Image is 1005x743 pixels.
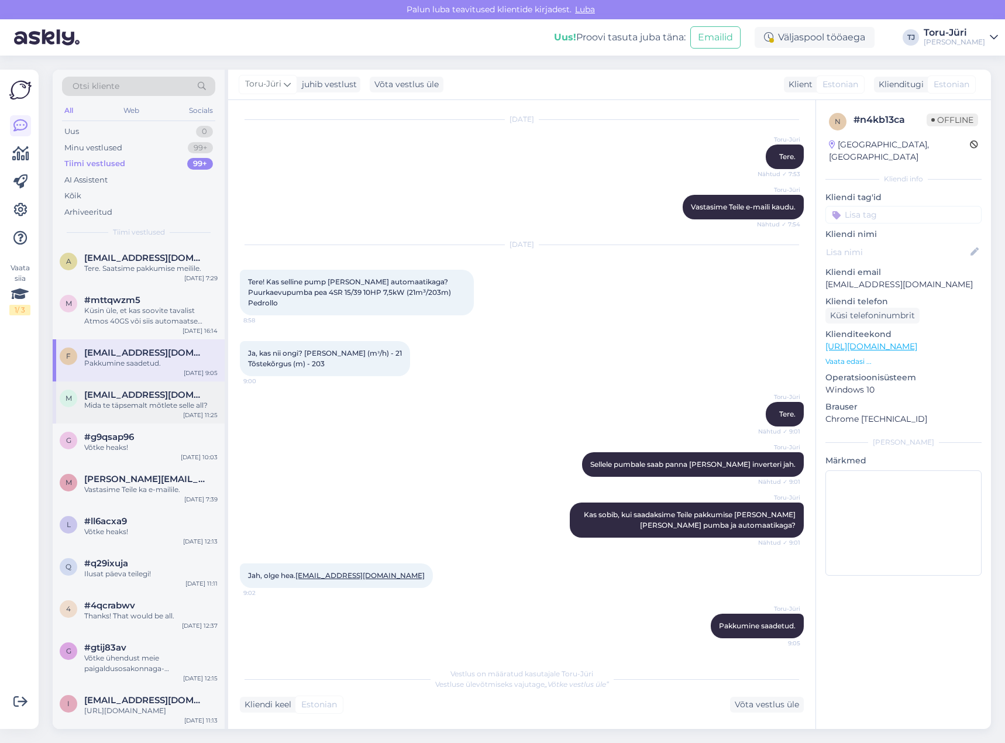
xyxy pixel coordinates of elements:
[84,305,218,326] div: Küsin üle, et kas soovite tavalist Atmos 40GS või siis automaatse süütamisega?
[825,308,920,324] div: Küsi telefoninumbrit
[84,390,206,400] span: merlevoltre@gmail.com
[66,478,72,487] span: m
[825,455,982,467] p: Märkmed
[784,78,813,91] div: Klient
[450,669,593,678] span: Vestlus on määratud kasutajale Toru-Jüri
[62,103,75,118] div: All
[84,527,218,537] div: Võtke heaks!
[66,562,71,571] span: q
[825,228,982,240] p: Kliendi nimi
[183,674,218,683] div: [DATE] 12:15
[9,305,30,315] div: 1 / 3
[829,139,970,163] div: [GEOGRAPHIC_DATA], [GEOGRAPHIC_DATA]
[66,436,71,445] span: g
[84,442,218,453] div: Võtke heaks!
[690,26,741,49] button: Emailid
[934,78,969,91] span: Estonian
[84,706,218,716] div: [URL][DOMAIN_NAME]
[584,510,797,529] span: Kas sobib, kui saadaksime Teile pakkumise [PERSON_NAME] [PERSON_NAME] pumba ja automaatikaga?
[84,558,128,569] span: #q29ixuja
[756,220,800,229] span: Nähtud ✓ 7:54
[825,437,982,448] div: [PERSON_NAME]
[113,227,165,238] span: Tiimi vestlused
[435,680,609,689] span: Vestluse ülevõtmiseks vajutage
[756,604,800,613] span: Toru-Jüri
[835,117,841,126] span: n
[183,411,218,419] div: [DATE] 11:25
[84,484,218,495] div: Vastasime Teile ka e-mailile.
[66,604,71,613] span: 4
[691,202,796,211] span: Vastasime Teile e-maili kaudu.
[84,695,206,706] span: info@nbussid.ee
[554,32,576,43] b: Uus!
[779,410,796,418] span: Tere.
[825,295,982,308] p: Kliendi telefon
[719,621,796,630] span: Pakkumine saadetud.
[9,263,30,315] div: Vaata siia
[825,174,982,184] div: Kliendi info
[73,80,119,92] span: Otsi kliente
[84,432,134,442] span: #g9qsap96
[184,716,218,725] div: [DATE] 11:13
[66,394,72,403] span: m
[84,348,206,358] span: feniksou@gmail.com
[248,349,402,368] span: Ja, kas nii ongi? [PERSON_NAME] (mᶟ/h) - 21 Tõstekõrgus (m) - 203
[64,190,81,202] div: Kõik
[554,30,686,44] div: Proovi tasuta juba täna:
[756,639,800,648] span: 9:05
[84,611,218,621] div: Thanks! That would be all.
[84,600,135,611] span: #4qcrabwv
[240,699,291,711] div: Kliendi keel
[853,113,927,127] div: # n4kb13ca
[874,78,924,91] div: Klienditugi
[756,493,800,502] span: Toru-Jüri
[924,28,985,37] div: Toru-Jüri
[84,253,206,263] span: ahtopariots@gmail.com
[825,266,982,278] p: Kliendi email
[825,356,982,367] p: Vaata edasi ...
[66,299,72,308] span: m
[730,697,804,713] div: Võta vestlus üle
[240,239,804,250] div: [DATE]
[181,453,218,462] div: [DATE] 10:03
[84,569,218,579] div: Ilusat päeva teilegi!
[84,474,206,484] span: marko.tiilikainen@hotmail.com
[240,114,804,125] div: [DATE]
[245,78,281,91] span: Toru-Jüri
[84,642,126,653] span: #gtij83av
[756,427,800,436] span: Nähtud ✓ 9:01
[248,277,453,307] span: Tere! Kas selline pump [PERSON_NAME] automaatikaga? Puurkaevupumba pea 4SR 15/39 10HP 7,5kW (21m³...
[825,413,982,425] p: Chrome [TECHNICAL_ID]
[903,29,919,46] div: TJ
[243,316,287,325] span: 8:58
[184,369,218,377] div: [DATE] 9:05
[183,326,218,335] div: [DATE] 16:14
[64,158,125,170] div: Tiimi vestlused
[825,371,982,384] p: Operatsioonisüsteem
[248,571,425,580] span: Jah, olge hea.
[590,460,796,469] span: Sellele pumbale saab panna [PERSON_NAME] inverteri jah.
[825,401,982,413] p: Brauser
[924,37,985,47] div: [PERSON_NAME]
[188,142,213,154] div: 99+
[295,571,425,580] a: [EMAIL_ADDRESS][DOMAIN_NAME]
[825,328,982,340] p: Klienditeekond
[64,142,122,154] div: Minu vestlused
[301,699,337,711] span: Estonian
[756,443,800,452] span: Toru-Jüri
[756,185,800,194] span: Toru-Jüri
[84,263,218,274] div: Tere. Saatsime pakkumise meilile.
[84,295,140,305] span: #mttqwzm5
[825,191,982,204] p: Kliendi tag'id
[572,4,598,15] span: Luba
[297,78,357,91] div: juhib vestlust
[243,589,287,597] span: 9:02
[84,358,218,369] div: Pakkumine saadetud.
[67,699,70,708] span: i
[84,516,127,527] span: #ll6acxa9
[370,77,443,92] div: Võta vestlus üle
[756,170,800,178] span: Nähtud ✓ 7:53
[184,274,218,283] div: [DATE] 7:29
[64,174,108,186] div: AI Assistent
[756,393,800,401] span: Toru-Jüri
